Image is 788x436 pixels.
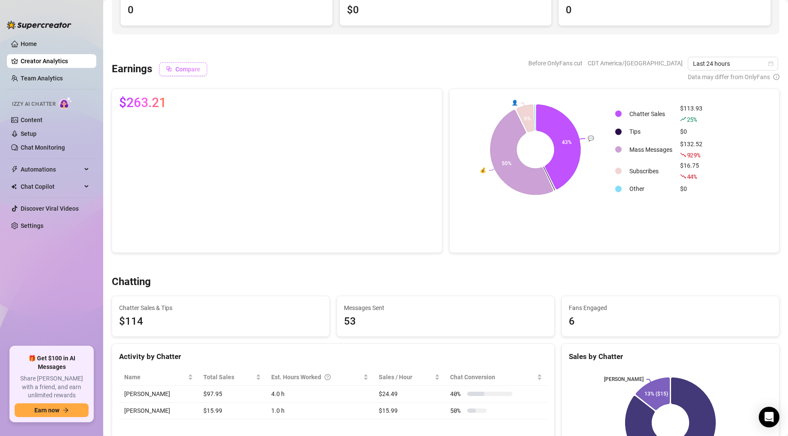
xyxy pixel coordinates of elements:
[588,135,594,141] text: 💬
[21,163,82,176] span: Automations
[374,369,445,386] th: Sales / Hour
[198,369,266,386] th: Total Sales
[680,104,702,124] div: $113.93
[588,57,683,70] span: CDT America/[GEOGRAPHIC_DATA]
[271,372,362,382] div: Est. Hours Worked
[566,2,763,18] div: 0
[528,57,583,70] span: Before OnlyFans cut
[119,386,198,402] td: [PERSON_NAME]
[569,303,772,313] span: Fans Engaged
[374,386,445,402] td: $24.49
[773,72,779,82] span: info-circle
[119,369,198,386] th: Name
[15,354,89,371] span: 🎁 Get $100 in AI Messages
[21,144,65,151] a: Chat Monitoring
[159,62,207,76] button: Compare
[680,173,686,179] span: fall
[450,372,535,382] span: Chat Conversion
[626,125,676,138] td: Tips
[626,104,676,124] td: Chatter Sales
[687,172,697,181] span: 44 %
[21,117,43,123] a: Content
[687,151,700,159] span: 929 %
[445,369,547,386] th: Chat Conversion
[450,389,464,399] span: 40 %
[166,66,172,72] span: block
[59,97,72,109] img: AI Chatter
[344,303,547,313] span: Messages Sent
[569,351,772,362] div: Sales by Chatter
[374,402,445,419] td: $15.99
[266,402,374,419] td: 1.0 h
[569,313,772,330] div: 6
[450,406,464,415] span: 50 %
[680,184,702,193] div: $0
[11,166,18,173] span: thunderbolt
[119,303,322,313] span: Chatter Sales & Tips
[680,139,702,160] div: $132.52
[198,386,266,402] td: $97.95
[344,313,547,330] div: 53
[21,75,63,82] a: Team Analytics
[112,275,151,289] h3: Chatting
[119,313,322,330] span: $114
[21,205,79,212] a: Discover Viral Videos
[512,99,518,106] text: 👤
[11,184,17,190] img: Chat Copilot
[34,407,59,414] span: Earn now
[347,2,545,18] div: $0
[119,351,547,362] div: Activity by Chatter
[21,130,37,137] a: Setup
[112,62,152,76] h3: Earnings
[21,222,43,229] a: Settings
[626,161,676,181] td: Subscribes
[175,66,200,73] span: Compare
[119,402,198,419] td: [PERSON_NAME]
[21,180,82,193] span: Chat Copilot
[128,2,325,18] div: 0
[119,96,166,110] span: $263.21
[325,372,331,382] span: question-circle
[63,407,69,413] span: arrow-right
[680,152,686,158] span: fall
[124,372,186,382] span: Name
[680,127,702,136] div: $0
[693,57,773,70] span: Last 24 hours
[21,54,89,68] a: Creator Analytics
[21,40,37,47] a: Home
[480,167,486,173] text: 💰
[604,376,644,382] text: [PERSON_NAME]
[198,402,266,419] td: $15.99
[203,372,254,382] span: Total Sales
[768,61,773,66] span: calendar
[266,386,374,402] td: 4.0 h
[687,115,697,123] span: 25 %
[15,403,89,417] button: Earn nowarrow-right
[15,375,89,400] span: Share [PERSON_NAME] with a friend, and earn unlimited rewards
[12,100,55,108] span: Izzy AI Chatter
[379,372,433,382] span: Sales / Hour
[759,407,779,427] div: Open Intercom Messenger
[626,139,676,160] td: Mass Messages
[7,21,71,29] img: logo-BBDzfeDw.svg
[680,116,686,122] span: rise
[626,182,676,196] td: Other
[688,72,770,82] span: Data may differ from OnlyFans
[680,161,702,181] div: $16.75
